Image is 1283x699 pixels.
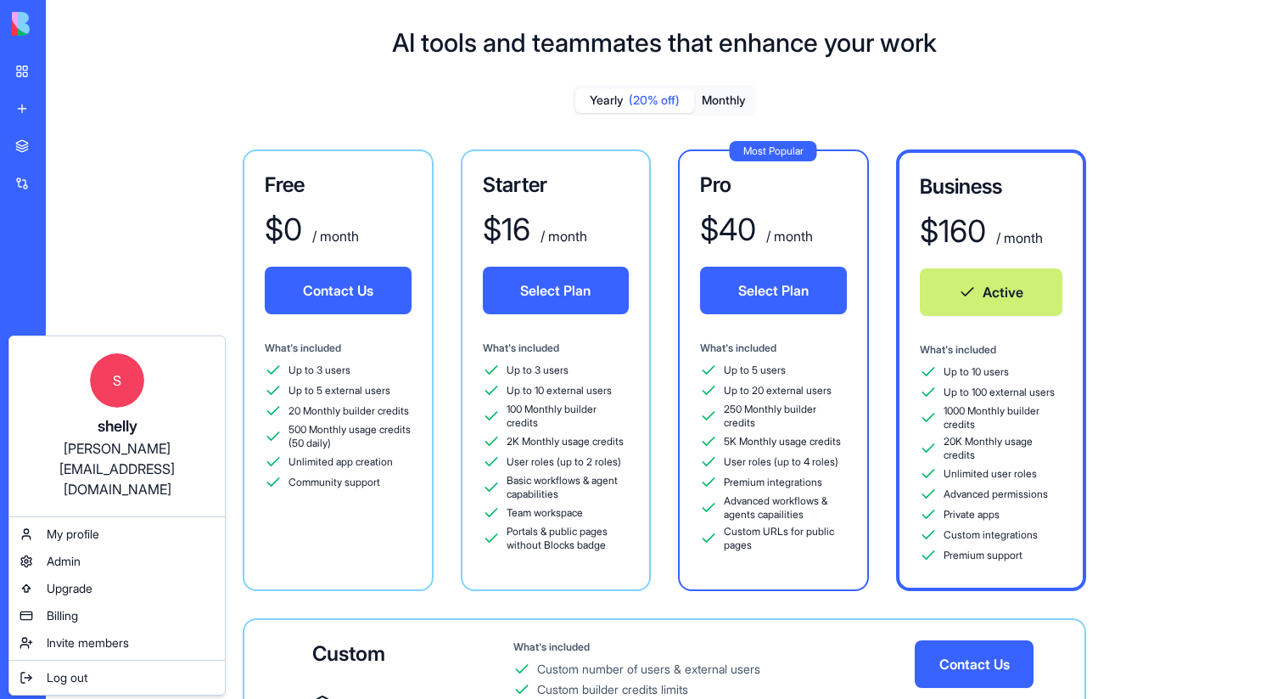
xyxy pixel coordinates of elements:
[47,634,129,651] span: Invite members
[13,548,221,575] a: Admin
[13,521,221,548] a: My profile
[47,580,92,597] span: Upgrade
[90,353,144,408] span: S
[26,414,208,438] div: shelly
[13,602,221,629] a: Billing
[13,629,221,657] a: Invite members
[13,575,221,602] a: Upgrade
[47,669,87,686] span: Log out
[26,438,208,499] div: [PERSON_NAME][EMAIL_ADDRESS][DOMAIN_NAME]
[47,607,78,624] span: Billing
[47,553,81,570] span: Admin
[47,526,99,543] span: My profile
[13,340,221,513] a: Sshelly[PERSON_NAME][EMAIL_ADDRESS][DOMAIN_NAME]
